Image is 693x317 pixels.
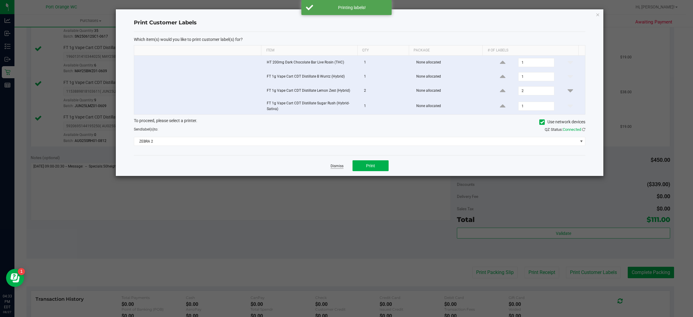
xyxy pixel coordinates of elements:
[134,127,158,131] span: Send to:
[129,118,590,127] div: To proceed, please select a printer.
[413,98,488,114] td: None allocated
[18,268,25,275] iframe: Resource center unread badge
[360,70,413,84] td: 1
[263,70,361,84] td: FT 1g Vape Cart CDT Distillate B Wuntz (Hybrid)
[409,45,482,56] th: Package
[366,163,375,168] span: Print
[142,127,154,131] span: label(s)
[261,45,357,56] th: Item
[316,5,387,11] div: Printing labels!
[413,56,488,70] td: None allocated
[134,19,585,27] h4: Print Customer Labels
[413,84,488,98] td: None allocated
[134,137,577,146] span: ZEBRA 2
[357,45,409,56] th: Qty
[331,164,343,169] a: Dismiss
[413,70,488,84] td: None allocated
[134,37,585,42] p: Which item(s) would you like to print customer label(s) for?
[360,84,413,98] td: 2
[353,160,389,171] button: Print
[263,56,361,70] td: HT 200mg Dark Chocolate Bar Live Rosin (THC)
[482,45,578,56] th: # of labels
[360,56,413,70] td: 1
[545,127,585,132] span: QZ Status:
[6,269,24,287] iframe: Resource center
[360,98,413,114] td: 1
[539,119,585,125] label: Use network devices
[263,84,361,98] td: FT 1g Vape Cart CDT Distillate Lemon Zest (Hybrid)
[563,127,581,132] span: Connected
[263,98,361,114] td: FT 1g Vape Cart CDT Distillate Sugar Rush (Hybrid-Sativa)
